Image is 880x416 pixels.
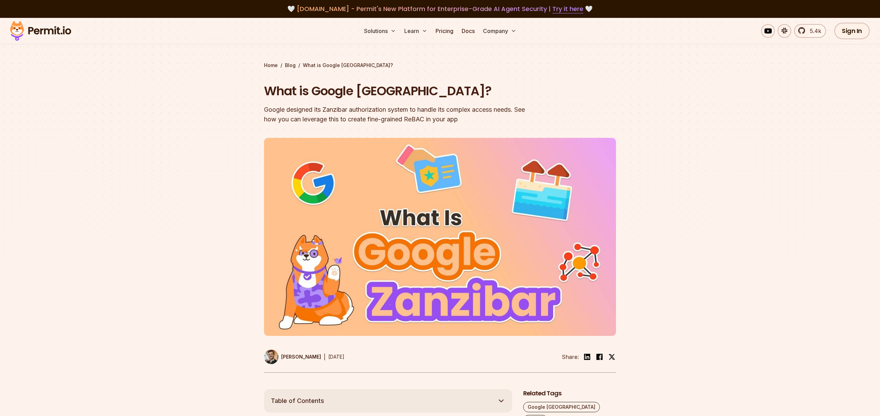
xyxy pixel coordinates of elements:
[834,23,870,39] a: Sign In
[264,62,616,69] div: / /
[264,83,528,100] h1: What is Google [GEOGRAPHIC_DATA]?
[328,354,344,360] time: [DATE]
[562,353,579,361] li: Share:
[264,138,616,336] img: What is Google Zanzibar?
[264,350,321,364] a: [PERSON_NAME]
[361,24,399,38] button: Solutions
[264,105,528,124] div: Google designed its Zanzibar authorization system to handle its complex access needs. See how you...
[285,62,296,69] a: Blog
[608,353,615,360] img: twitter
[324,353,326,361] div: |
[583,353,591,361] img: linkedin
[401,24,430,38] button: Learn
[264,350,278,364] img: Daniel Bass
[459,24,477,38] a: Docs
[281,353,321,360] p: [PERSON_NAME]
[806,27,821,35] span: 5.4k
[794,24,826,38] a: 5.4k
[480,24,519,38] button: Company
[264,62,278,69] a: Home
[595,353,604,361] img: facebook
[297,4,583,13] span: [DOMAIN_NAME] - Permit's New Platform for Enterprise-Grade AI Agent Security |
[264,389,512,413] button: Table of Contents
[523,402,600,412] a: Google [GEOGRAPHIC_DATA]
[271,396,324,406] span: Table of Contents
[552,4,583,13] a: Try it here
[16,4,863,14] div: 🤍 🤍
[433,24,456,38] a: Pricing
[7,19,74,43] img: Permit logo
[523,389,616,398] h2: Related Tags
